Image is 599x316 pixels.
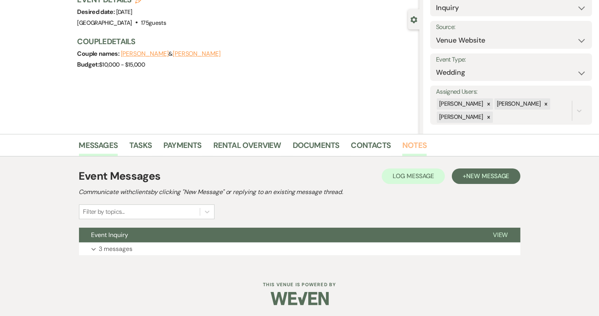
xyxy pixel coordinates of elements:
[77,60,100,69] span: Budget:
[173,51,221,57] button: [PERSON_NAME]
[494,98,542,110] div: [PERSON_NAME]
[121,50,221,58] span: &
[77,19,132,27] span: [GEOGRAPHIC_DATA]
[77,36,412,47] h3: Couple Details
[99,244,133,254] p: 3 messages
[79,228,481,242] button: Event Inquiry
[436,54,586,65] label: Event Type:
[77,8,116,16] span: Desired date:
[351,139,391,156] a: Contacts
[402,139,427,156] a: Notes
[393,172,434,180] span: Log Message
[293,139,340,156] a: Documents
[213,139,281,156] a: Rental Overview
[493,231,508,239] span: View
[271,285,329,312] img: Weven Logo
[79,168,161,184] h1: Event Messages
[77,50,121,58] span: Couple names:
[121,51,169,57] button: [PERSON_NAME]
[437,98,484,110] div: [PERSON_NAME]
[99,61,145,69] span: $10,000 - $15,000
[466,172,509,180] span: New Message
[410,15,417,23] button: Close lead details
[163,139,202,156] a: Payments
[382,168,445,184] button: Log Message
[436,22,586,33] label: Source:
[79,242,520,256] button: 3 messages
[116,8,132,16] span: [DATE]
[129,139,152,156] a: Tasks
[79,187,520,197] h2: Communicate with clients by clicking "New Message" or replying to an existing message thread.
[481,228,520,242] button: View
[141,19,166,27] span: 175 guests
[437,112,484,123] div: [PERSON_NAME]
[83,207,125,216] div: Filter by topics...
[452,168,520,184] button: +New Message
[91,231,129,239] span: Event Inquiry
[79,139,118,156] a: Messages
[436,86,586,98] label: Assigned Users:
